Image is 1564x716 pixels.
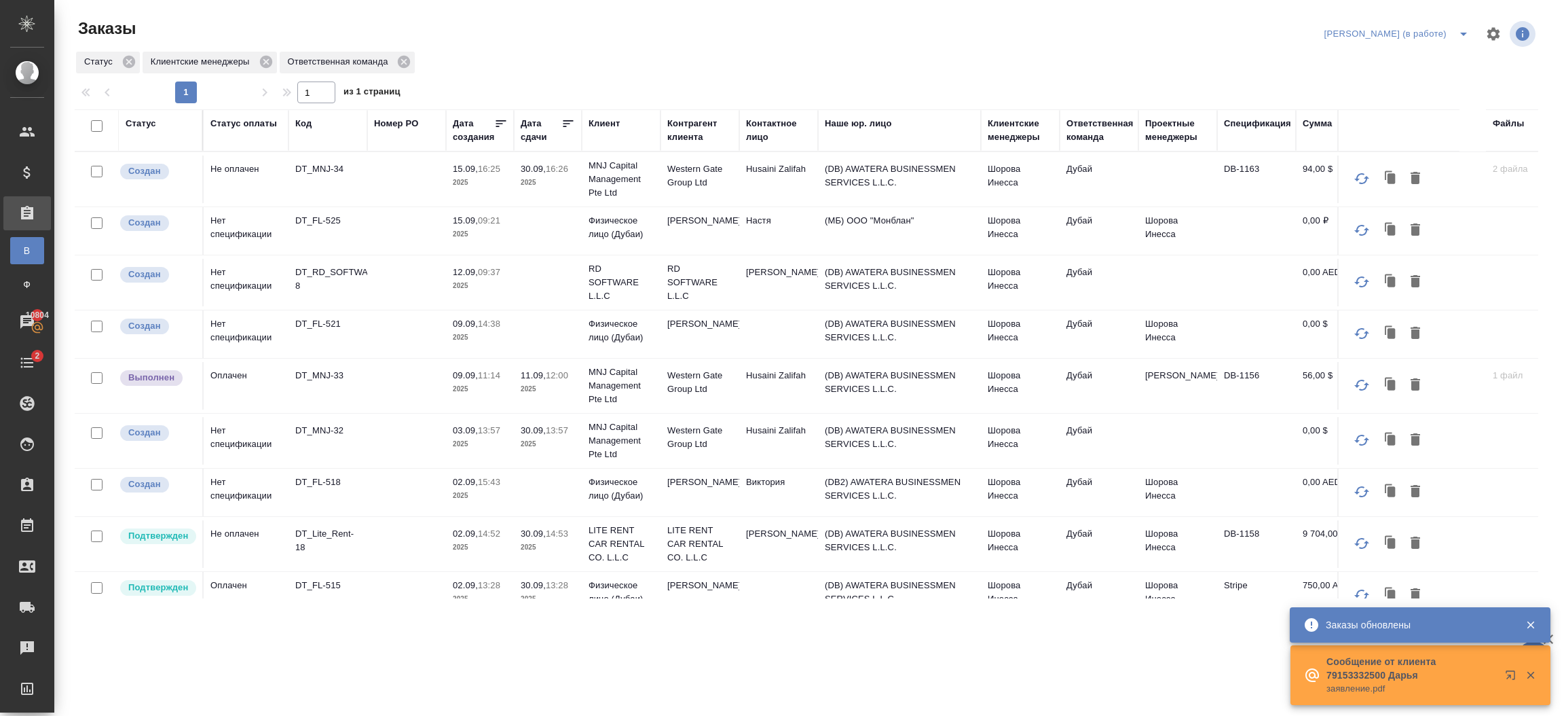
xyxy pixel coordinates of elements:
p: Создан [128,426,161,440]
button: Удалить [1404,269,1427,295]
button: Обновить [1345,214,1378,247]
div: Статус [76,52,140,73]
p: Физическое лицо (Дубаи) [589,579,654,606]
p: 2025 [453,331,507,344]
td: Виктория [739,469,818,516]
p: Физическое лицо (Дубаи) [589,476,654,503]
p: 2025 [521,382,575,396]
p: DT_RD_SOFTWARE-8 [295,266,360,293]
p: 15.09, [453,215,478,226]
div: Контрагент клиента [667,117,732,144]
p: Подтвержден [128,529,188,543]
p: 30.09, [521,425,546,435]
button: Удалить [1404,427,1427,453]
p: LITE RENT CAR RENTAL CO. L.L.C [589,524,654,565]
p: 2025 [453,228,507,241]
td: Шорова Инесса [1138,469,1217,516]
p: MNJ Capital Management Pte Ltd [589,159,654,200]
p: Создан [128,164,161,178]
p: [PERSON_NAME] [667,476,732,489]
p: 30.09, [521,580,546,590]
p: 12:00 [546,370,568,380]
td: [PERSON_NAME] [739,259,818,306]
td: Шорова Инесса [981,417,1060,465]
a: 2 [3,346,51,380]
button: Клонировать [1378,166,1404,192]
td: Шорова Инесса [1138,310,1217,358]
div: Контактное лицо [746,117,811,144]
p: [PERSON_NAME] [667,579,732,592]
td: Шорова Инесса [981,207,1060,255]
p: DT_FL-521 [295,317,360,331]
button: Клонировать [1378,321,1404,346]
p: 15:43 [478,477,500,487]
p: 13:28 [546,580,568,590]
td: Дубай [1060,572,1138,620]
button: Удалить [1404,217,1427,243]
p: 14:52 [478,529,500,539]
div: Статус оплаты [210,117,277,130]
p: DT_FL-525 [295,214,360,228]
td: Husaini Zalifah [739,417,818,465]
button: Клонировать [1378,531,1404,556]
td: (DB2) AWATERA BUSINESSMEN SERVICES L.L.C. [818,469,981,516]
td: 94,00 $ [1296,156,1364,203]
div: Номер PO [374,117,418,130]
p: Ответственная команда [288,55,393,69]
td: Husaini Zalifah [739,362,818,410]
p: DT_Lite_Rent-18 [295,527,360,554]
p: Создан [128,478,161,491]
div: Выставляет КМ после уточнения всех необходимых деталей и получения согласия клиента на запуск. С ... [119,527,195,545]
p: 13:57 [546,425,568,435]
td: Не оплачен [204,156,288,203]
p: LITE RENT CAR RENTAL CO. L.L.C [667,524,732,565]
span: Ф [17,278,37,291]
td: Настя [739,207,818,255]
td: DB-1163 [1217,156,1296,203]
td: Нет спецификации [204,469,288,516]
button: Открыть в новой вкладке [1497,662,1529,694]
p: 2025 [453,382,507,396]
p: DT_FL-518 [295,476,360,489]
td: Шорова Инесса [981,362,1060,410]
div: Ответственная команда [1066,117,1134,144]
div: Выставляется автоматически при создании заказа [119,266,195,284]
a: Ф [10,271,44,298]
p: 02.09, [453,529,478,539]
p: Создан [128,319,161,333]
div: Код [295,117,312,130]
div: Сумма [1303,117,1332,130]
p: Подтвержден [128,581,188,594]
p: RD SOFTWARE L.L.C [589,262,654,303]
td: (DB) AWATERA BUSINESSMEN SERVICES L.L.C. [818,259,981,306]
td: Дубай [1060,417,1138,465]
td: Оплачен [204,362,288,410]
td: 0,00 $ [1296,310,1364,358]
p: Физическое лицо (Дубаи) [589,317,654,344]
p: 2025 [453,176,507,190]
td: 9 704,00 AED [1296,520,1364,568]
button: Обновить [1345,579,1378,611]
a: В [10,237,44,264]
button: Клонировать [1378,372,1404,398]
button: Удалить [1404,479,1427,505]
p: [PERSON_NAME] [667,214,732,228]
button: Закрыть [1516,669,1544,681]
p: 13:28 [478,580,500,590]
td: Stripe [1217,572,1296,620]
td: Шорова Инесса [981,259,1060,306]
p: 30.09, [521,529,546,539]
button: Клонировать [1378,217,1404,243]
p: 02.09, [453,580,478,590]
p: DT_MNJ-32 [295,424,360,437]
div: Выставляется автоматически при создании заказа [119,214,195,232]
td: Нет спецификации [204,207,288,255]
td: Нет спецификации [204,259,288,306]
p: 2025 [521,592,575,606]
p: 2025 [453,592,507,606]
td: Дубай [1060,156,1138,203]
td: 56,00 $ [1296,362,1364,410]
p: 09:37 [478,267,500,277]
p: 2025 [521,541,575,554]
p: [PERSON_NAME] [667,317,732,331]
